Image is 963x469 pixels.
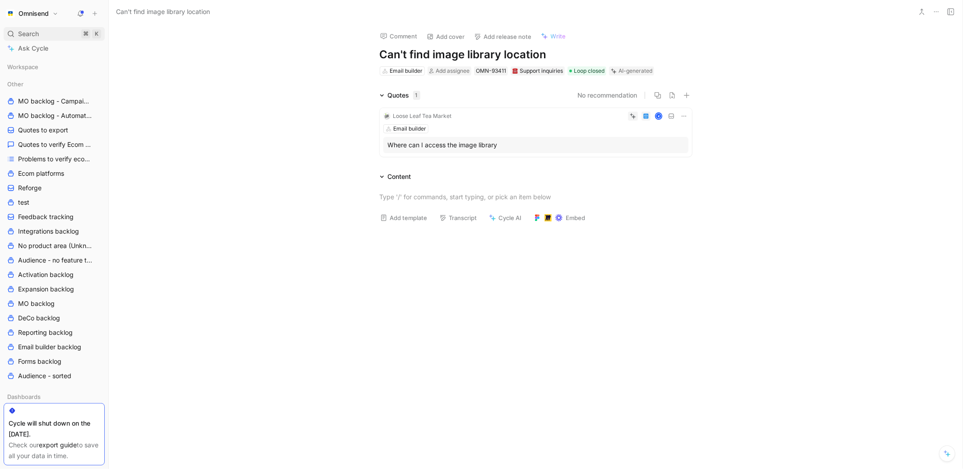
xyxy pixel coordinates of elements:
div: Where can I access the image library [388,140,684,150]
a: MO backlog - Automation [4,109,105,122]
a: Ask Cycle [4,42,105,55]
button: Add cover [423,30,469,43]
a: Integrations backlog [4,225,105,238]
div: 1 [413,91,420,100]
span: Ask Cycle [18,43,48,54]
a: Audience - no feature tag [4,253,105,267]
div: Dashboards [4,390,105,403]
a: Reforge [4,181,105,195]
div: OtherMO backlog - CampaignsMO backlog - AutomationQuotes to exportQuotes to verify Ecom platforms... [4,77,105,383]
div: Loose Leaf Tea Market [393,112,452,121]
span: Expansion backlog [18,285,74,294]
span: Feedback tracking [18,212,74,221]
span: Audience - sorted [18,371,71,380]
img: ☎️ [512,68,518,74]
button: OmnisendOmnisend [4,7,60,20]
div: Check our to save all your data in time. [9,440,100,461]
span: Forms backlog [18,357,61,366]
div: Support inquiries [512,66,563,75]
div: Cycle will shut down on the [DATE]. [9,418,100,440]
span: Write [551,32,566,40]
span: Search [18,28,39,39]
div: K [656,113,661,119]
span: Reforge [18,183,42,192]
div: Quotes1 [376,90,424,101]
span: Audience - no feature tag [18,256,93,265]
img: logo [383,113,391,120]
a: No product area (Unknowns) [4,239,105,253]
a: Ecom platforms [4,167,105,180]
div: Search⌘K [4,27,105,41]
a: export guide [39,441,77,449]
button: Add template [376,211,432,224]
span: Other [7,80,23,89]
button: Transcript [435,211,481,224]
button: Embed [530,211,590,224]
div: Email builder [390,66,423,75]
div: ⌘ [81,29,90,38]
button: No recommendation [578,90,637,101]
div: ☎️Support inquiries [511,66,565,75]
div: Loop closed [568,66,606,75]
span: Ecom platforms [18,169,64,178]
span: Add assignee [436,67,470,74]
a: Email builder backlog [4,340,105,354]
div: AI-generated [619,66,652,75]
div: Workspace [4,60,105,74]
span: MO backlog - Campaigns [18,97,93,106]
span: Quotes to verify Ecom platforms [18,140,94,149]
div: Content [388,171,411,182]
div: Content [376,171,415,182]
span: Workspace [7,62,38,71]
a: Forms backlog [4,355,105,368]
div: Other [4,77,105,91]
div: K [92,29,101,38]
div: DashboardsVoC OverviewHistorical Data [4,390,105,435]
a: Quotes to export [4,123,105,137]
a: Feedback tracking [4,210,105,224]
span: test [18,198,29,207]
a: Expansion backlog [4,282,105,296]
img: Omnisend [6,9,15,18]
div: OMN-93411 [476,66,506,75]
span: No product area (Unknowns) [18,241,93,250]
span: Email builder backlog [18,342,81,352]
a: DeCo backlog [4,311,105,325]
a: Activation backlog [4,268,105,281]
div: Email builder [393,124,426,133]
a: Reporting backlog [4,326,105,339]
span: Activation backlog [18,270,74,279]
a: Problems to verify ecom platforms [4,152,105,166]
a: Audience - sorted [4,369,105,383]
span: Quotes to export [18,126,68,135]
a: MO backlog [4,297,105,310]
span: Can't find image library location [116,6,210,17]
button: Add release note [470,30,536,43]
span: Problems to verify ecom platforms [18,155,94,164]
span: Loop closed [574,66,605,75]
span: DeCo backlog [18,314,60,323]
span: Integrations backlog [18,227,79,236]
span: MO backlog [18,299,55,308]
h1: Omnisend [19,9,49,18]
span: MO backlog - Automation [18,111,93,120]
span: Dashboards [7,392,41,401]
a: Quotes to verify Ecom platforms [4,138,105,151]
div: Quotes [388,90,420,101]
span: Reporting backlog [18,328,73,337]
h1: Can't find image library location [380,47,692,62]
a: MO backlog - Campaigns [4,94,105,108]
button: Cycle AI [485,211,526,224]
button: Comment [376,30,422,42]
a: test [4,196,105,209]
button: Write [537,30,570,42]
